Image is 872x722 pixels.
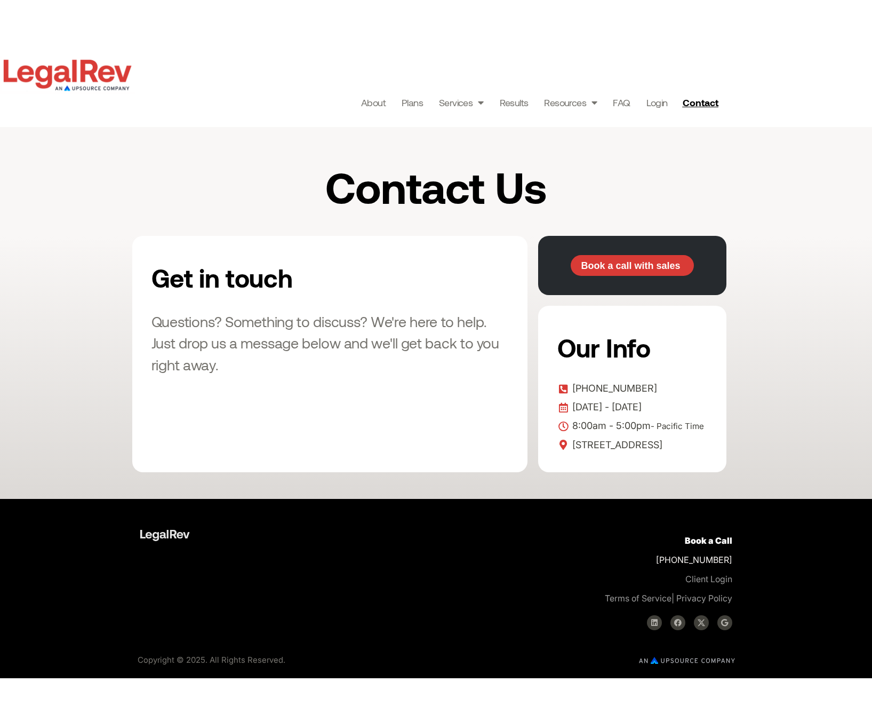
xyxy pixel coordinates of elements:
a: Book a call with sales [571,255,694,276]
a: About [361,95,386,110]
a: Contact [678,94,725,111]
a: Login [646,95,668,110]
nav: Menu [361,95,668,110]
a: Client Login [685,574,732,584]
p: [PHONE_NUMBER] [450,531,732,608]
a: Plans [402,95,423,110]
span: - Pacific Time [651,421,704,431]
span: [STREET_ADDRESS] [570,437,662,453]
a: Book a Call [685,535,732,546]
span: [DATE] - [DATE] [570,399,642,415]
span: Copyright © 2025. All Rights Reserved. [138,655,285,665]
h3: Questions? Something to discuss? We're here to help. Just drop us a message below and we'll get b... [151,311,508,376]
h1: Contact Us [223,164,649,209]
a: Results [500,95,529,110]
span: | [605,593,674,604]
span: Contact [683,98,718,107]
a: Services [439,95,484,110]
a: Resources [544,95,597,110]
a: Terms of Service [605,593,671,604]
span: Book a call with sales [581,261,680,271]
span: 8:00am - 5:00pm [570,418,704,434]
a: Privacy Policy [676,593,732,604]
span: [PHONE_NUMBER] [570,380,657,396]
a: [PHONE_NUMBER] [557,380,707,396]
h2: Get in touch [151,255,401,300]
a: FAQ [613,95,630,110]
h2: Our Info [557,325,704,370]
